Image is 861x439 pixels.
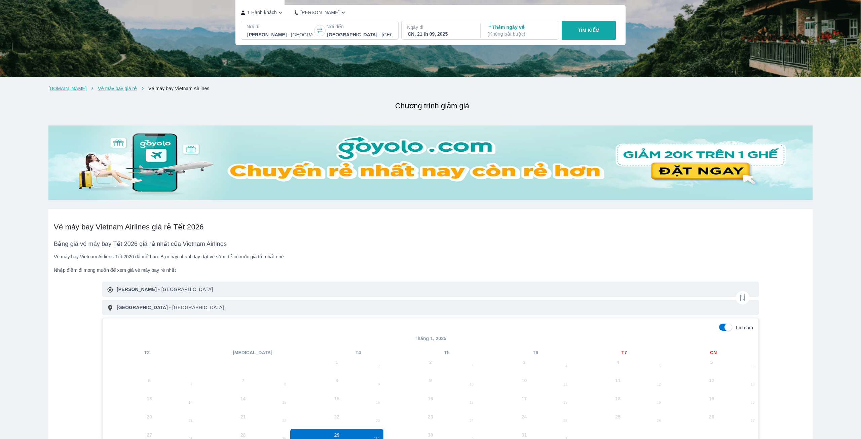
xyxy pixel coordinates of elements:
[295,9,347,16] button: [PERSON_NAME]
[408,31,473,37] div: CN, 21 th 09, 2025
[52,100,813,112] h2: Chương trình giảm giá
[562,21,616,40] button: TÌM KIẾM
[326,23,393,30] p: Nơi đến
[488,24,553,37] p: Thêm ngày về
[144,349,150,356] span: T2
[54,240,807,248] h3: Bảng giá vé máy bay Tết 2026 giá rẻ nhất của Vietnam Airlines
[233,349,272,356] span: [MEDICAL_DATA]
[48,86,87,91] a: [DOMAIN_NAME]
[48,125,813,200] img: banner-home
[247,9,277,16] p: 1 Hành khách
[407,24,474,31] p: Ngày đi
[103,335,758,342] p: Tháng 1, 2025
[148,86,210,91] a: Vé máy bay Vietnam Airlines
[98,86,137,91] a: Vé máy bay giá rẻ
[247,23,313,30] p: Nơi đi
[48,85,813,92] nav: breadcrumb
[622,349,627,356] span: T7
[710,349,717,356] span: CN
[578,27,600,34] p: TÌM KIẾM
[488,31,553,37] p: ( Không bắt buộc )
[241,9,284,16] button: 1 Hành khách
[355,349,361,356] span: T4
[54,222,807,232] h2: Vé máy bay Vietnam Airlines giá rẻ Tết 2026
[533,349,538,356] span: T6
[54,253,807,273] div: Vé máy bay Vietnam Airlines Tết 2026 đã mở bán. Bạn hãy nhanh tay đặt vé sớm để có mức giá tốt nh...
[736,324,753,331] p: Lịch âm
[300,9,340,16] p: [PERSON_NAME]
[444,349,450,356] span: T5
